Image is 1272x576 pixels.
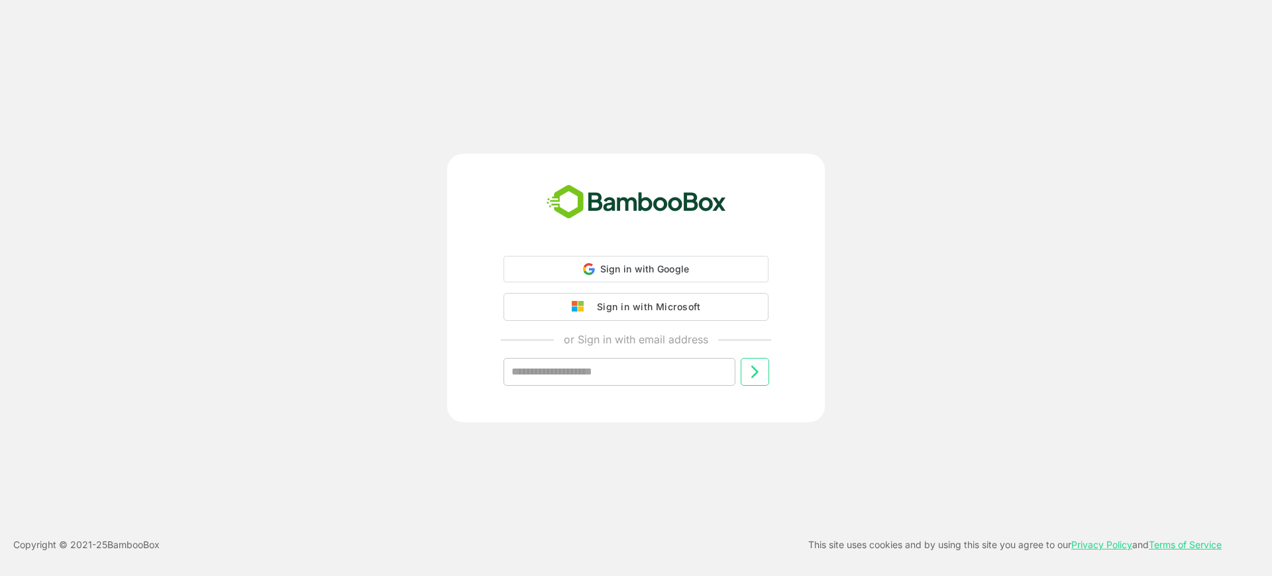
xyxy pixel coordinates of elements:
button: Sign in with Microsoft [503,293,768,321]
span: Sign in with Google [600,263,690,274]
p: or Sign in with email address [564,331,708,347]
img: google [572,301,590,313]
a: Privacy Policy [1071,539,1132,550]
img: bamboobox [539,180,733,224]
a: Terms of Service [1149,539,1222,550]
div: Sign in with Microsoft [590,298,700,316]
div: Sign in with Google [503,256,768,282]
p: This site uses cookies and by using this site you agree to our and [808,537,1222,553]
p: Copyright © 2021- 25 BambooBox [13,537,160,553]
